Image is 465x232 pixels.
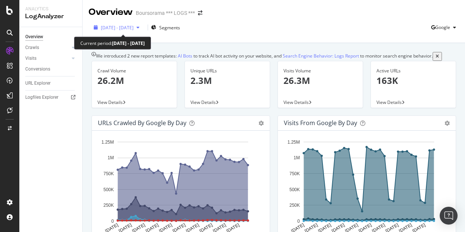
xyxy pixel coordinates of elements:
text: 750K [289,171,300,176]
a: Search Engine Behavior: Logs Report [283,52,359,60]
p: 26.3M [283,74,357,87]
div: gear [445,121,450,126]
span: [DATE] - [DATE] [101,24,134,31]
div: URLs Crawled by Google by day [98,119,186,127]
text: 0 [297,218,300,223]
div: Overview [89,6,133,19]
a: Crawls [25,44,70,52]
a: Visits [25,55,70,62]
a: AI Bots [178,52,192,60]
b: [DATE] - [DATE] [112,40,145,46]
div: Crawl Volume [97,68,171,74]
text: 0 [111,218,114,223]
span: View Details [376,99,402,105]
div: Active URLs [376,68,450,74]
div: Overview [25,33,43,41]
button: Google [431,22,459,33]
text: 1.25M [288,139,300,144]
div: gear [259,121,264,126]
div: Visits Volume [283,68,357,74]
div: Crawls [25,44,39,52]
div: Logfiles Explorer [25,94,58,101]
a: Overview [25,33,77,41]
a: Logfiles Explorer [25,94,77,101]
text: 1M [294,155,300,160]
span: View Details [283,99,309,105]
p: 163K [376,74,450,87]
button: Segments [151,22,180,33]
div: Visits [25,55,36,62]
text: 500K [289,187,300,192]
text: 1M [108,155,114,160]
text: 500K [103,187,114,192]
text: 250K [289,203,300,208]
span: Segments [159,24,180,31]
text: 750K [103,171,114,176]
div: We introduced 2 new report templates: to track AI bot activity on your website, and to monitor se... [96,52,433,61]
button: [DATE] - [DATE] [89,24,145,31]
div: arrow-right-arrow-left [198,10,202,16]
span: View Details [190,99,216,105]
a: Conversions [25,65,77,73]
div: Conversions [25,65,50,73]
p: 2.3M [190,74,264,87]
div: Current period: [80,40,145,46]
div: Analytics [25,6,76,12]
div: LogAnalyzer [25,12,76,21]
button: close banner [433,52,442,61]
span: Google [435,24,450,30]
div: URL Explorer [25,79,51,87]
div: Visits from Google by day [284,119,357,127]
p: 26.2M [97,74,171,87]
text: 250K [103,203,114,208]
text: 1.25M [102,139,114,144]
div: Unique URLs [190,68,264,74]
a: URL Explorer [25,79,77,87]
span: View Details [97,99,123,105]
div: Open Intercom Messenger [440,207,458,225]
div: info banner [92,52,456,61]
